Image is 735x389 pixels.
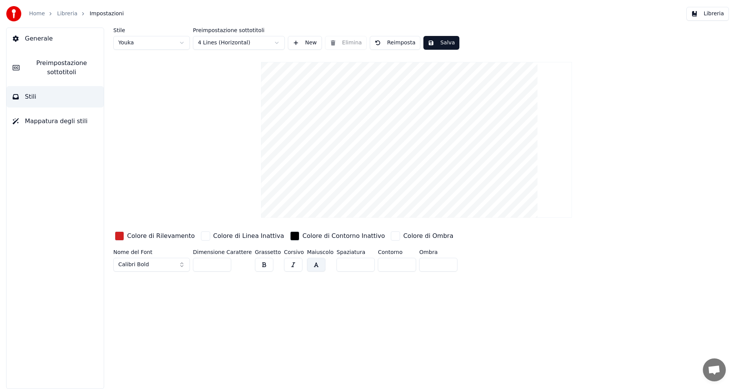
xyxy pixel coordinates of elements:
div: Colore di Linea Inattiva [213,231,284,241]
span: Impostazioni [90,10,124,18]
button: Colore di Linea Inattiva [199,230,286,242]
a: Aprire la chat [703,358,726,381]
button: Stili [7,86,104,107]
label: Maiuscolo [307,249,333,255]
span: Stili [25,92,36,101]
div: Colore di Rilevamento [127,231,195,241]
label: Preimpostazione sottotitoli [193,28,285,33]
button: Colore di Contorno Inattivo [289,230,386,242]
span: Preimpostazione sottotitoli [26,59,98,77]
button: Libreria [686,7,729,21]
label: Nome del Font [113,249,190,255]
label: Contorno [378,249,416,255]
nav: breadcrumb [29,10,124,18]
span: Generale [25,34,53,43]
button: Colore di Ombra [389,230,455,242]
button: Reimposta [370,36,420,50]
label: Dimensione Carattere [193,249,252,255]
span: Mappatura degli stili [25,117,88,126]
button: Salva [423,36,459,50]
div: Colore di Ombra [403,231,453,241]
button: Mappatura degli stili [7,111,104,132]
button: Colore di Rilevamento [113,230,196,242]
button: Preimpostazione sottotitoli [7,52,104,83]
a: Libreria [57,10,77,18]
label: Spaziatura [336,249,375,255]
label: Stile [113,28,190,33]
label: Ombra [419,249,457,255]
img: youka [6,6,21,21]
label: Corsivo [284,249,304,255]
button: New [288,36,322,50]
span: Calibri Bold [118,261,149,269]
div: Colore di Contorno Inattivo [302,231,385,241]
label: Grassetto [255,249,281,255]
a: Home [29,10,45,18]
button: Generale [7,28,104,49]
